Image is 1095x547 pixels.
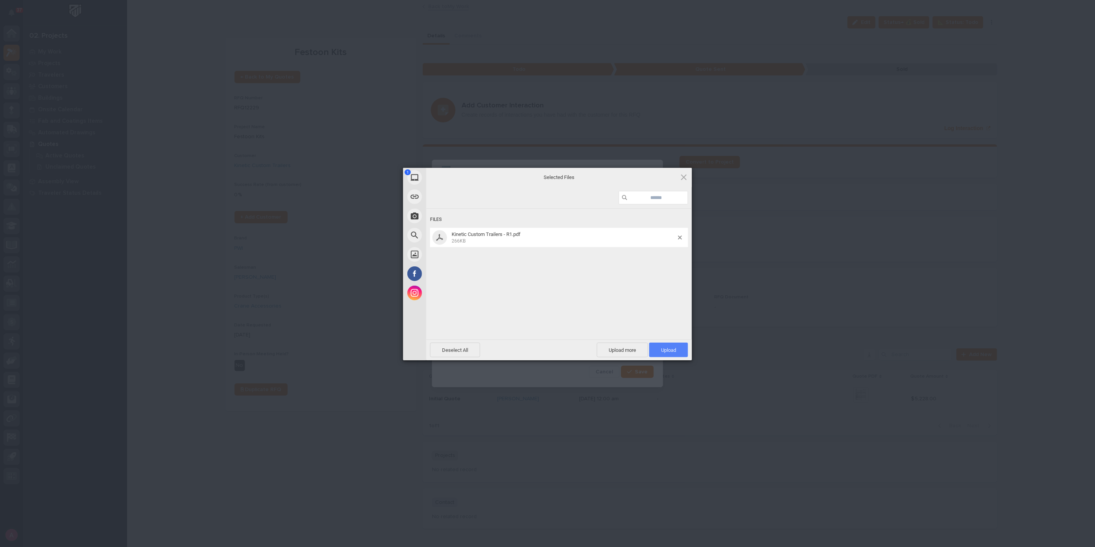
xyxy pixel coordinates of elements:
div: Instagram [403,283,496,303]
div: My Device [403,168,496,187]
div: Unsplash [403,245,496,264]
div: Take Photo [403,206,496,226]
span: Click here or hit ESC to close picker [680,173,688,181]
span: Upload more [597,343,648,357]
span: Kinetic Custom Trailers - R1.pdf [449,231,678,244]
div: Web Search [403,226,496,245]
div: Facebook [403,264,496,283]
span: Upload [649,343,688,357]
span: 266KB [452,238,465,244]
span: Kinetic Custom Trailers - R1.pdf [452,231,521,237]
span: Selected Files [482,174,636,181]
span: 1 [405,169,411,175]
div: Files [430,212,688,227]
span: Upload [661,347,676,353]
span: Deselect All [430,343,480,357]
div: Link (URL) [403,187,496,206]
